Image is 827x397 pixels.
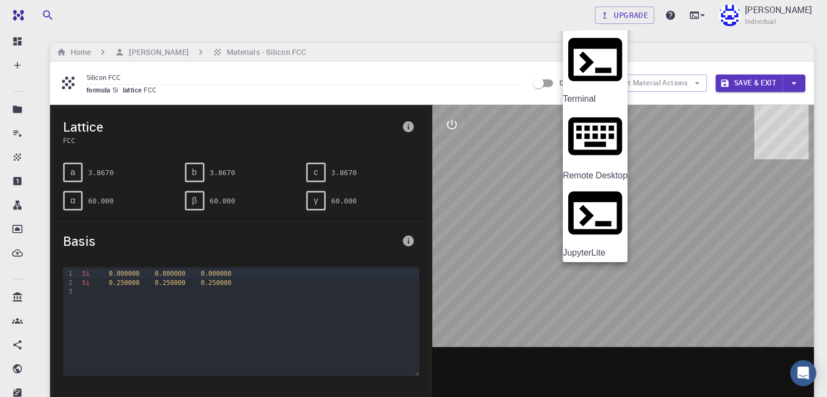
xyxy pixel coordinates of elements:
[70,196,75,206] span: α
[63,278,74,287] div: 2
[125,46,188,58] h6: [PERSON_NAME]
[63,269,74,278] div: 1
[63,135,397,145] span: FCC
[88,191,114,210] pre: 60.000
[109,270,139,277] span: 0.000000
[155,279,185,287] span: 0.250000
[397,116,419,138] button: info
[222,46,306,58] h6: Materials - Silicon FCC
[63,118,397,135] span: Lattice
[82,279,90,287] span: Si
[331,163,357,182] pre: 3.8670
[22,8,61,17] span: Support
[314,196,318,206] span: γ
[144,85,161,94] span: FCC
[716,75,782,92] button: Save & Exit
[63,287,74,296] div: 3
[719,4,741,26] img: Bikram Samajpati
[86,85,113,94] span: formula
[563,94,627,104] div: Terminal
[63,232,397,250] span: Basis
[201,270,231,277] span: 0.000000
[54,46,308,58] nav: breadcrumb
[331,191,357,210] pre: 60.000
[210,191,235,210] pre: 60.000
[71,168,76,177] span: a
[563,171,627,181] div: Remote Desktop
[9,10,24,21] img: logo
[201,279,231,287] span: 0.250000
[82,270,90,277] span: Si
[595,7,654,24] a: Upgrade
[563,248,627,258] div: JupyterLite
[397,230,419,252] button: info
[88,163,114,182] pre: 3.8670
[604,75,707,92] button: Select Material Actions
[745,16,776,27] span: Individual
[66,46,91,58] h6: Home
[745,3,812,16] p: [PERSON_NAME]
[559,78,595,87] span: Description
[790,360,816,386] div: Open Intercom Messenger
[123,85,144,94] span: lattice
[192,196,197,206] span: β
[155,270,185,277] span: 0.000000
[314,168,318,177] span: c
[192,168,197,177] span: b
[210,163,235,182] pre: 3.8670
[113,85,123,94] span: Si
[109,279,139,287] span: 0.250000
